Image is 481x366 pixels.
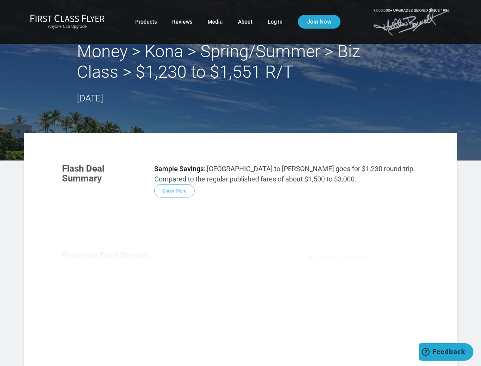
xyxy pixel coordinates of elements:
a: Media [208,15,223,29]
a: Products [135,15,157,29]
a: Join Now [298,15,340,29]
a: Log In [268,15,283,29]
h2: Money > Kona > Spring/Summer > Biz Class > $1,230 to $1,551 R/T [77,41,404,82]
img: First Class Flyer [30,14,105,22]
a: First Class FlyerAnyone Can Upgrade [30,14,105,29]
a: About [238,15,252,29]
a: Reviews [172,15,192,29]
p: : [GEOGRAPHIC_DATA] to [PERSON_NAME] goes for $1,230 round-trip. Compared to the regular publishe... [154,164,419,184]
h3: Flash Deal Summary [62,164,143,184]
strong: Sample Savings [154,165,204,173]
time: [DATE] [77,93,103,104]
iframe: Opens a widget where you can find more information [419,343,473,362]
small: Anyone Can Upgrade [30,24,105,29]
